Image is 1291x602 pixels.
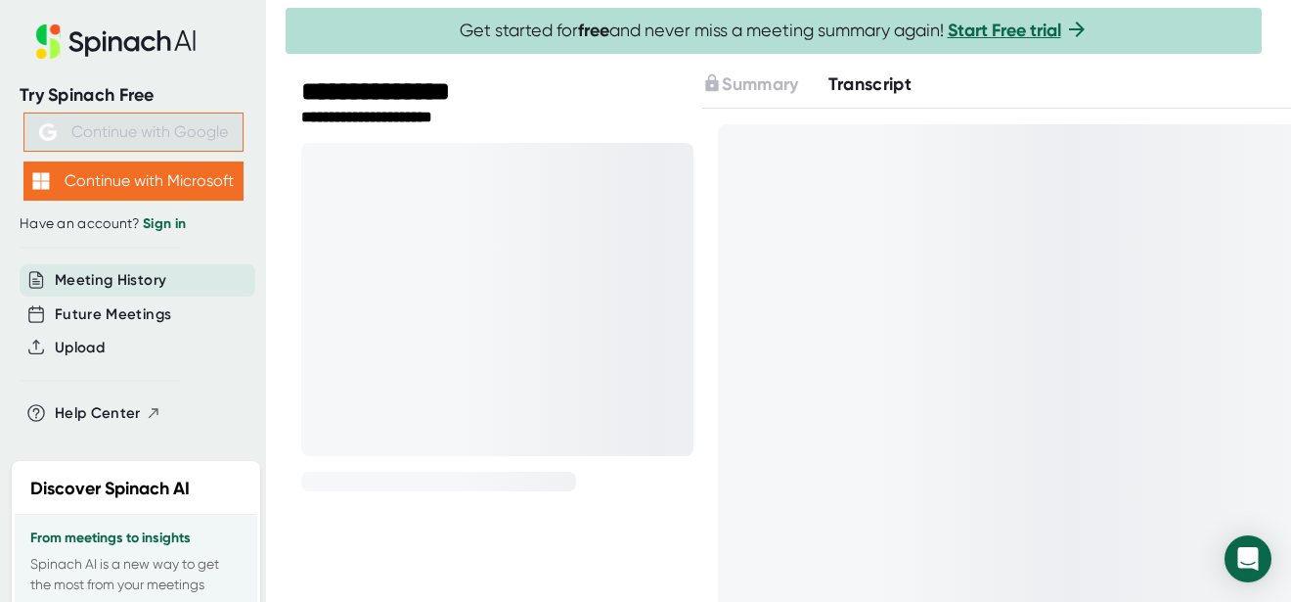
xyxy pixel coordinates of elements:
button: Transcript [828,71,913,98]
button: Continue with Microsoft [23,162,244,201]
a: Sign in [143,215,186,232]
div: Try Spinach Free [20,84,246,107]
h3: From meetings to insights [30,531,242,546]
div: Upgrade to access [702,71,827,98]
span: Get started for and never miss a meeting summary again! [460,20,1089,42]
a: Start Free trial [948,20,1061,41]
button: Continue with Google [23,113,244,152]
span: Help Center [55,402,141,425]
button: Future Meetings [55,303,171,326]
button: Meeting History [55,269,166,292]
div: Have an account? [20,215,246,233]
p: Spinach AI is a new way to get the most from your meetings [30,554,242,595]
button: Help Center [55,402,161,425]
h2: Discover Spinach AI [30,476,190,502]
span: Transcript [828,73,913,95]
img: Aehbyd4JwY73AAAAAElFTkSuQmCC [39,123,57,141]
div: Open Intercom Messenger [1224,535,1271,582]
span: Summary [722,73,798,95]
button: Summary [702,71,798,98]
button: Upload [55,337,105,359]
b: free [578,20,609,41]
